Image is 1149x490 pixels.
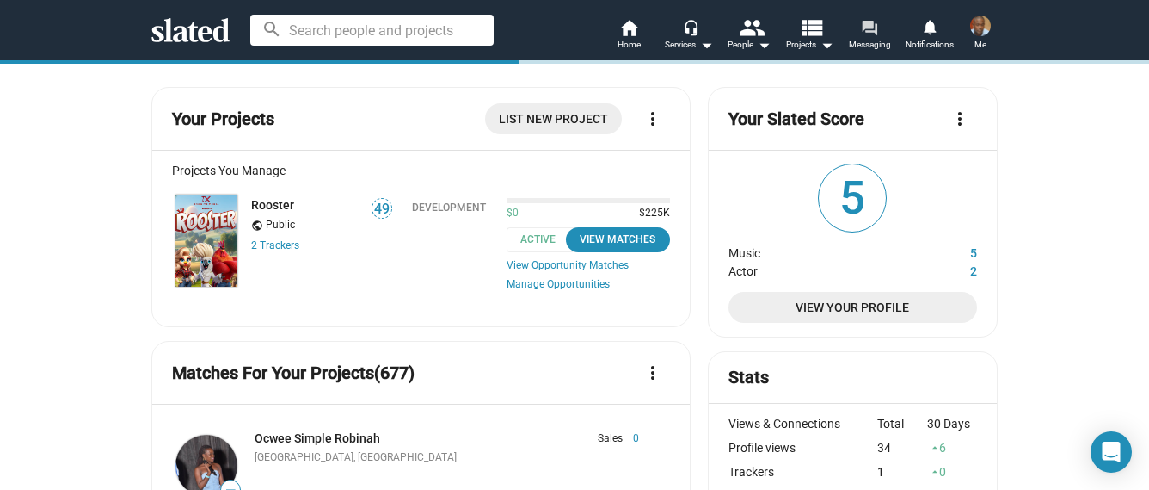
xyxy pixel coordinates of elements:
[728,34,771,55] div: People
[566,227,670,252] button: View Matches
[374,363,415,383] span: (677)
[372,201,391,218] span: 49
[576,231,660,249] div: View Matches
[598,432,623,446] span: Sales
[739,15,764,40] mat-icon: people
[412,202,486,214] div: Development
[255,451,639,465] div: [GEOGRAPHIC_DATA], [GEOGRAPHIC_DATA]
[294,239,299,251] span: s
[927,417,977,431] div: 30 Days
[960,12,1001,57] button: Greg LawsonMe
[172,362,415,385] mat-card-title: Matches For Your Projects
[632,207,670,220] span: $225K
[906,34,954,55] span: Notifications
[618,17,639,38] mat-icon: home
[696,34,716,55] mat-icon: arrow_drop_down
[1091,431,1132,473] div: Open Intercom Messenger
[742,292,963,323] span: View Your Profile
[728,108,864,131] mat-card-title: Your Slated Score
[251,198,294,212] a: Rooster
[485,103,622,134] a: List New Project
[665,34,713,55] div: Services
[900,17,960,55] a: Notifications
[507,278,670,292] a: Manage Opportunities
[659,17,719,55] button: Services
[728,465,878,479] div: Trackers
[507,207,519,220] span: $0
[728,417,878,431] div: Views & Connections
[949,109,970,129] mat-icon: more_vert
[877,465,927,479] div: 1
[250,15,494,46] input: Search people and projects
[927,441,977,455] div: 6
[507,259,670,271] a: View Opportunity Matches
[507,227,580,252] span: Active
[728,441,878,455] div: Profile views
[921,18,937,34] mat-icon: notifications
[172,164,670,177] div: Projects You Manage
[642,109,663,129] mat-icon: more_vert
[912,242,977,260] dd: 5
[929,442,941,454] mat-icon: arrow_drop_up
[861,19,877,35] mat-icon: forum
[877,417,927,431] div: Total
[786,34,833,55] span: Projects
[172,191,241,290] a: Rooster
[599,17,659,55] a: Home
[175,195,237,287] img: Rooster
[912,260,977,278] dd: 2
[929,466,941,478] mat-icon: arrow_drop_up
[728,260,912,278] dt: Actor
[683,19,698,34] mat-icon: headset_mic
[623,432,639,446] span: 0
[251,239,299,251] a: 2 Trackers
[877,441,927,455] div: 34
[266,219,295,233] span: Public
[970,16,991,36] img: Greg Lawson
[753,34,774,55] mat-icon: arrow_drop_down
[172,108,274,131] mat-card-title: Your Projects
[779,17,839,55] button: Projects
[642,363,663,383] mat-icon: more_vert
[927,465,977,479] div: 0
[719,17,779,55] button: People
[819,164,886,232] span: 5
[255,431,380,445] a: Ocwee Simple Robinah
[816,34,837,55] mat-icon: arrow_drop_down
[618,34,641,55] span: Home
[728,242,912,260] dt: Music
[974,34,986,55] span: Me
[728,292,977,323] a: View Your Profile
[849,34,891,55] span: Messaging
[799,15,824,40] mat-icon: view_list
[839,17,900,55] a: Messaging
[499,103,608,134] span: List New Project
[728,366,769,389] mat-card-title: Stats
